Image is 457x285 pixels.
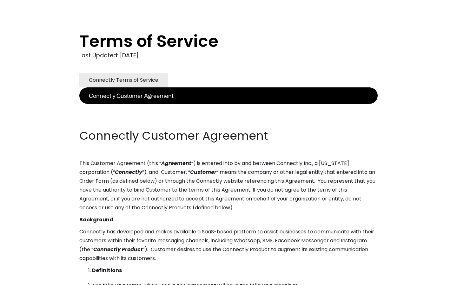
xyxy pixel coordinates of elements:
[79,51,378,60] div: Last Updated: [DATE]
[115,168,142,176] em: Connectly
[79,159,378,212] p: This Customer Agreement (this “ ”) is entered into by and between Connectly Inc., a [US_STATE] co...
[79,104,378,113] p: ‍
[92,267,122,274] strong: Definitions
[190,168,216,176] em: Customer
[161,160,191,167] em: Agreement
[93,246,143,253] em: Connectly Product
[89,76,158,85] div: Connectly Terms of Service
[79,216,113,223] strong: Background
[89,91,174,100] div: Connectly Customer Agreement
[79,116,378,125] p: ‍
[79,32,352,51] h1: Terms of Service
[79,227,378,263] p: Connectly has developed and makes available a SaaS-based platform to assist businesses to communi...
[13,274,38,283] ul: Language list
[79,128,378,144] h2: Connectly Customer Agreement
[6,273,38,283] aside: Language selected: English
